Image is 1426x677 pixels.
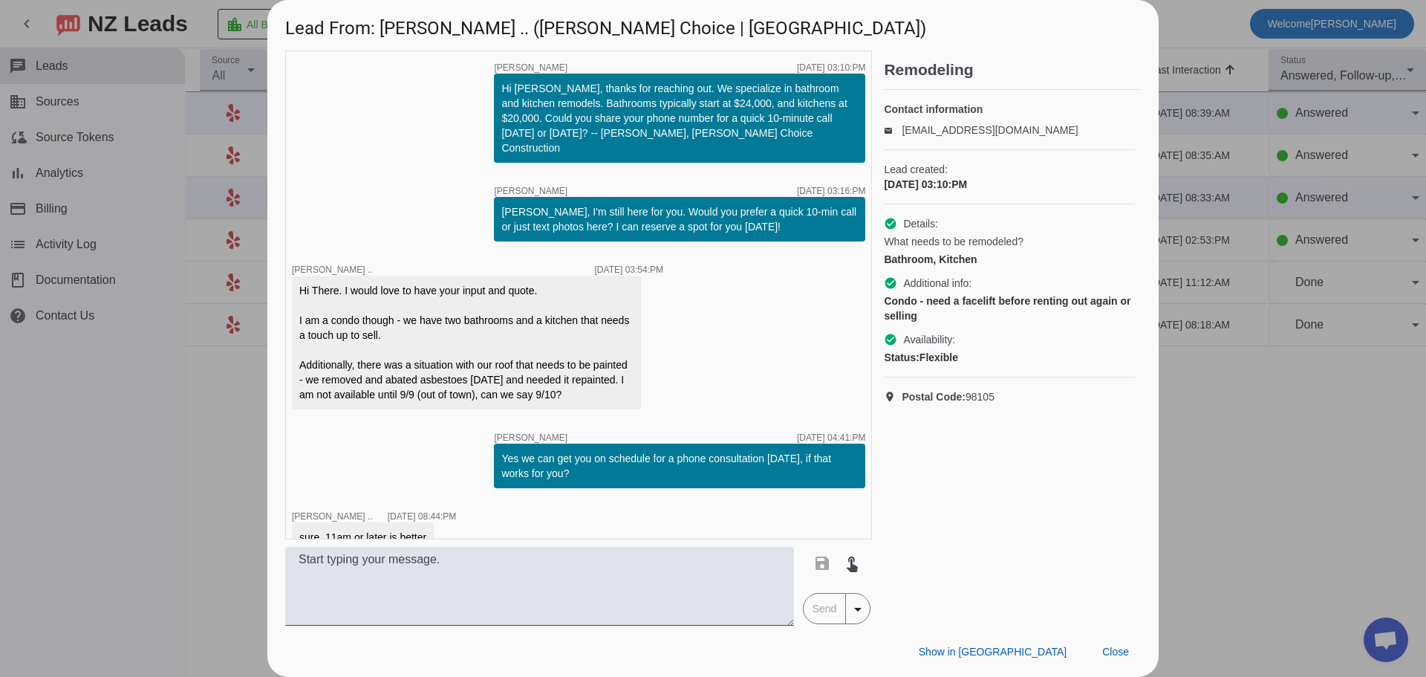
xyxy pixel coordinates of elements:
div: Yes we can get you on schedule for a phone consultation [DATE], if that works for you? [501,451,858,481]
span: Lead created: [884,162,1135,177]
mat-icon: check_circle [884,217,897,230]
span: [PERSON_NAME] [494,187,567,195]
span: Additional info: [903,276,971,291]
div: Hi There. I would love to have your input and quote. I am a condo though - we have two bathrooms ... [299,283,634,402]
mat-icon: email [884,126,902,134]
div: [DATE] 03:10:PM [884,177,1135,192]
span: Details: [903,216,938,231]
h2: Remodeling [884,62,1141,77]
div: sure. 11am or later is better [299,530,426,545]
button: Show in [GEOGRAPHIC_DATA] [907,638,1078,665]
div: [PERSON_NAME], I'm still here for you. Would you prefer a quick 10-min call or just text photos h... [501,204,858,234]
strong: Postal Code: [902,391,966,403]
mat-icon: check_circle [884,276,897,290]
span: 98105 [902,389,994,404]
mat-icon: location_on [884,391,902,403]
strong: Status: [884,352,919,363]
div: Flexible [884,350,1135,365]
span: Close [1102,646,1129,658]
div: [DATE] 08:44:PM [388,512,456,521]
div: [DATE] 03:10:PM [797,63,865,72]
mat-icon: check_circle [884,333,897,346]
span: [PERSON_NAME] [494,433,567,442]
h4: Contact information [884,102,1135,117]
mat-icon: touch_app [843,554,861,572]
span: Availability: [903,332,955,347]
a: [EMAIL_ADDRESS][DOMAIN_NAME] [902,124,1078,136]
div: Bathroom, Kitchen [884,252,1135,267]
div: Hi [PERSON_NAME], thanks for reaching out. We specialize in bathroom and kitchen remodels. Bathro... [501,81,858,155]
div: [DATE] 03:16:PM [797,187,865,195]
div: [DATE] 04:41:PM [797,433,865,442]
div: [DATE] 03:54:PM [595,265,663,274]
span: [PERSON_NAME] [494,63,567,72]
span: Show in [GEOGRAPHIC_DATA] [919,646,1067,658]
div: Condo - need a facelift before renting out again or selling [884,294,1135,323]
mat-icon: arrow_drop_down [849,600,867,618]
span: [PERSON_NAME] .. [292,511,373,522]
span: What needs to be remodeled? [884,234,1023,249]
span: [PERSON_NAME] .. [292,265,373,275]
button: Close [1090,638,1141,665]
